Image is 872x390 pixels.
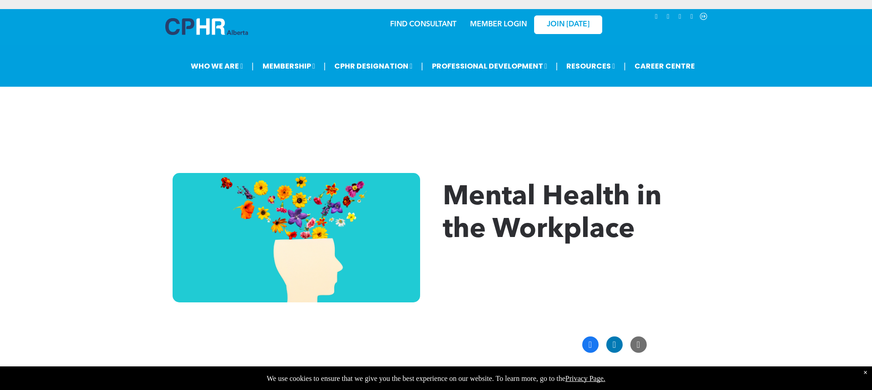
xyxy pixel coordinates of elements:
img: A blue and white logo for cp alberta [165,18,248,35]
a: instagram [663,11,673,24]
a: FIND CONSULTANT [390,21,456,28]
a: facebook [687,11,697,24]
li: | [324,57,326,75]
a: youtube [675,11,685,24]
span: PROFESSIONAL DEVELOPMENT [429,58,550,74]
span: WHO WE ARE [188,58,246,74]
a: Privacy Page. [565,374,605,383]
a: MEMBER LOGIN [470,21,527,28]
li: | [252,57,254,75]
span: Mental Health in the Workplace [443,184,662,244]
a: JOIN [DATE] [534,15,602,34]
a: Social network [699,11,708,24]
a: linkedin [651,11,661,24]
span: RESOURCES [564,58,618,74]
li: | [624,57,626,75]
div: Dismiss notification [863,369,867,377]
a: CAREER CENTRE [632,58,698,74]
li: | [556,57,558,75]
span: MEMBERSHIP [260,58,318,74]
span: CPHR DESIGNATION [332,58,415,74]
span: JOIN [DATE] [547,20,590,29]
li: | [421,57,423,75]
